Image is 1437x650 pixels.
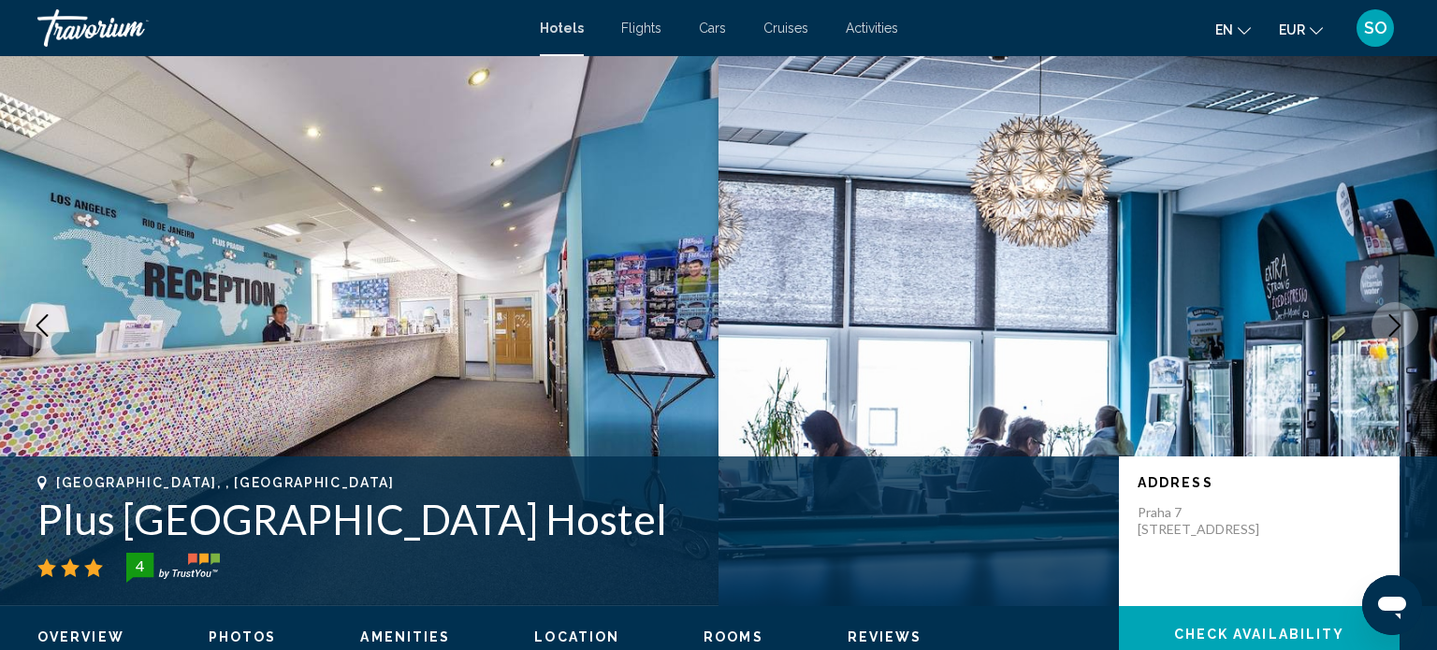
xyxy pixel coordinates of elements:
[360,629,450,644] span: Amenities
[534,629,619,644] span: Location
[848,628,922,645] button: Reviews
[534,628,619,645] button: Location
[121,555,158,577] div: 4
[37,9,521,47] a: Travorium
[540,21,584,36] a: Hotels
[1174,628,1345,643] span: Check Availability
[1372,302,1418,349] button: Next image
[848,629,922,644] span: Reviews
[1364,19,1387,37] span: SO
[1279,22,1305,37] span: EUR
[699,21,726,36] a: Cars
[1215,16,1251,43] button: Change language
[1138,504,1287,538] p: Praha 7 [STREET_ADDRESS]
[37,628,124,645] button: Overview
[1351,8,1400,48] button: User Menu
[1215,22,1233,37] span: en
[1362,575,1422,635] iframe: Schaltfläche zum Öffnen des Messaging-Fensters
[704,629,763,644] span: Rooms
[763,21,808,36] a: Cruises
[37,495,1100,543] h1: Plus [GEOGRAPHIC_DATA] Hostel
[56,475,395,490] span: [GEOGRAPHIC_DATA], , [GEOGRAPHIC_DATA]
[621,21,661,36] a: Flights
[1279,16,1323,43] button: Change currency
[209,628,277,645] button: Photos
[360,628,450,645] button: Amenities
[37,629,124,644] span: Overview
[126,553,220,583] img: trustyou-badge-hor.svg
[209,629,277,644] span: Photos
[846,21,898,36] a: Activities
[19,302,65,349] button: Previous image
[1138,475,1381,490] p: Address
[704,628,763,645] button: Rooms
